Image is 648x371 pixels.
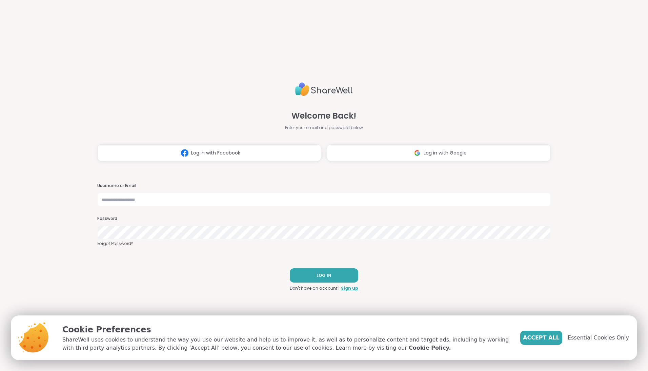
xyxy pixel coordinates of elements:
[341,285,358,291] a: Sign up
[317,272,331,279] span: LOG IN
[291,110,356,122] span: Welcome Back!
[290,285,340,291] span: Don't have an account?
[97,241,551,247] a: Forgot Password?
[523,334,560,342] span: Accept All
[327,144,551,161] button: Log in with Google
[290,268,358,283] button: LOG IN
[424,149,467,157] span: Log in with Google
[97,144,321,161] button: Log in with Facebook
[97,183,551,189] h3: Username or Email
[409,344,451,352] a: Cookie Policy.
[520,331,562,345] button: Accept All
[191,149,240,157] span: Log in with Facebook
[568,334,629,342] span: Essential Cookies Only
[62,324,509,336] p: Cookie Preferences
[62,336,509,352] p: ShareWell uses cookies to understand the way you use our website and help us to improve it, as we...
[97,216,551,222] h3: Password
[411,147,424,159] img: ShareWell Logomark
[295,80,353,99] img: ShareWell Logo
[178,147,191,159] img: ShareWell Logomark
[285,125,363,131] span: Enter your email and password below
